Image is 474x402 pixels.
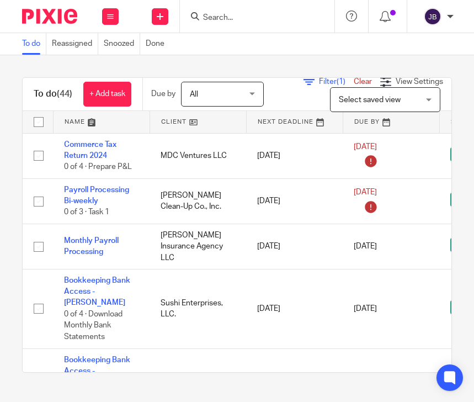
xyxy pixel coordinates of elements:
[354,188,377,196] span: [DATE]
[319,78,354,86] span: Filter
[57,89,72,98] span: (44)
[64,209,109,216] span: 0 of 3 · Task 1
[52,33,98,55] a: Reassigned
[150,224,246,269] td: [PERSON_NAME] Insurance Agency LLC
[64,310,123,341] span: 0 of 4 · Download Monthly Bank Statements
[64,237,119,256] a: Monthly Payroll Processing
[354,143,377,151] span: [DATE]
[150,269,246,348] td: Sushi Enterprises, LLC.
[424,8,441,25] img: svg%3E
[396,78,443,86] span: View Settings
[150,178,246,224] td: [PERSON_NAME] Clean-Up Co., Inc.
[64,186,129,205] a: Payroll Processing Bi-weekly
[64,356,130,387] a: Bookkeeping Bank Access - [PERSON_NAME]
[354,305,377,313] span: [DATE]
[34,88,72,100] h1: To do
[246,178,343,224] td: [DATE]
[151,88,175,99] p: Due by
[202,13,301,23] input: Search
[22,33,46,55] a: To do
[22,9,77,24] img: Pixie
[337,78,345,86] span: (1)
[104,33,140,55] a: Snoozed
[339,96,401,104] span: Select saved view
[246,269,343,348] td: [DATE]
[64,277,130,307] a: Bookkeeping Bank Access - [PERSON_NAME]
[64,141,116,160] a: Commerce Tax Return 2024
[246,224,343,269] td: [DATE]
[64,163,132,171] span: 0 of 4 · Prepare P&L
[190,91,198,98] span: All
[150,133,246,178] td: MDC Ventures LLC
[146,33,170,55] a: Done
[246,133,343,178] td: [DATE]
[83,82,131,107] a: + Add task
[354,78,372,86] a: Clear
[354,242,377,250] span: [DATE]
